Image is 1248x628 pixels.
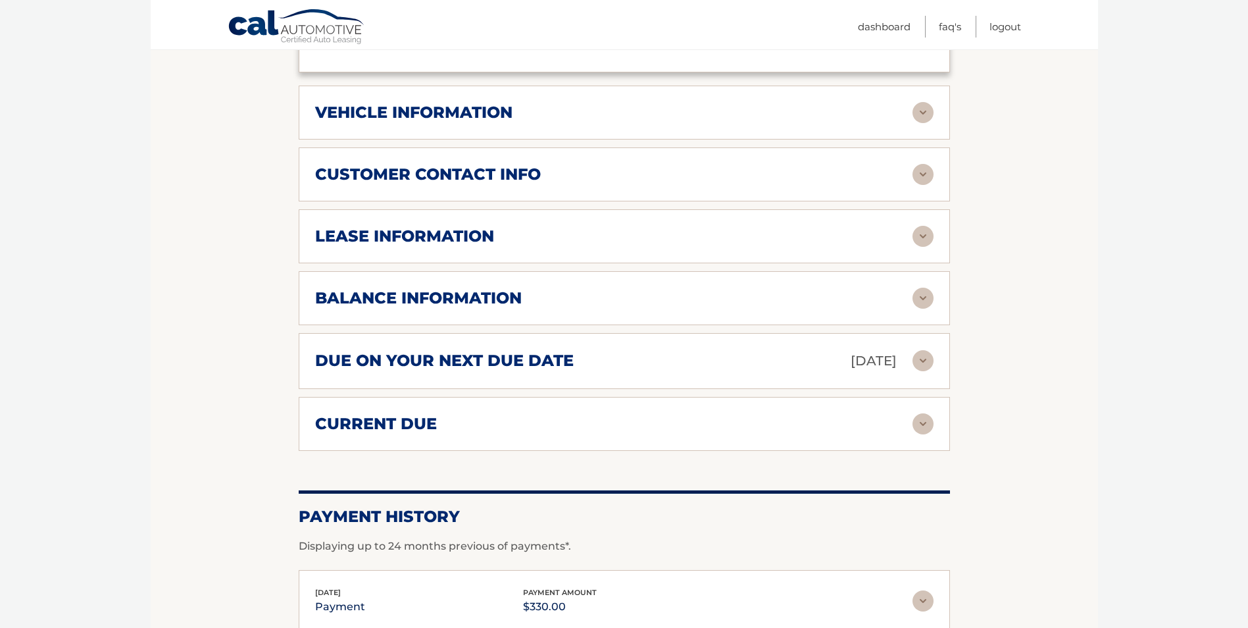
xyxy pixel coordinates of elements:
[989,16,1021,38] a: Logout
[858,16,911,38] a: Dashboard
[228,9,366,47] a: Cal Automotive
[912,226,934,247] img: accordion-rest.svg
[912,102,934,123] img: accordion-rest.svg
[299,507,950,527] h2: Payment History
[315,288,522,308] h2: balance information
[299,538,950,554] p: Displaying up to 24 months previous of payments*.
[851,350,897,373] p: [DATE]
[315,598,365,616] p: payment
[315,165,541,184] h2: customer contact info
[912,164,934,185] img: accordion-rest.svg
[939,16,961,38] a: FAQ's
[912,590,934,612] img: accordion-rest.svg
[523,588,597,597] span: payment amount
[315,226,494,246] h2: lease information
[315,103,512,122] h2: vehicle information
[315,414,437,434] h2: current due
[912,350,934,371] img: accordion-rest.svg
[912,288,934,309] img: accordion-rest.svg
[912,413,934,434] img: accordion-rest.svg
[315,351,574,371] h2: due on your next due date
[315,588,341,597] span: [DATE]
[523,598,597,616] p: $330.00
